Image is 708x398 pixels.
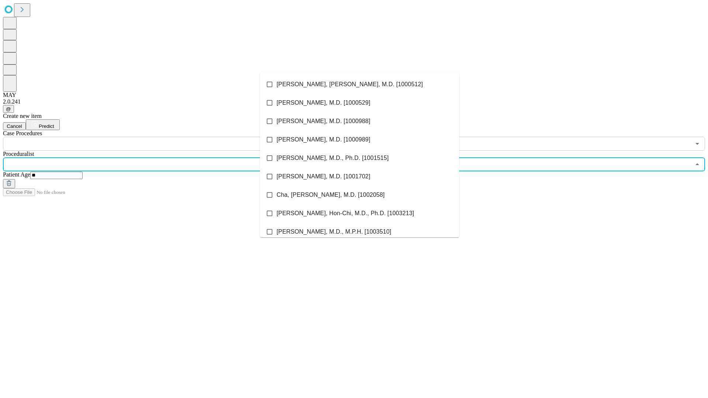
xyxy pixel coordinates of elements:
[3,113,42,119] span: Create new item
[692,159,702,170] button: Close
[692,139,702,149] button: Open
[3,171,30,178] span: Patient Age
[26,119,60,130] button: Predict
[277,191,385,199] span: Cha, [PERSON_NAME], M.D. [1002058]
[277,154,389,163] span: [PERSON_NAME], M.D., Ph.D. [1001515]
[277,209,414,218] span: [PERSON_NAME], Hon-Chi, M.D., Ph.D. [1003213]
[277,172,370,181] span: [PERSON_NAME], M.D. [1001702]
[277,98,370,107] span: [PERSON_NAME], M.D. [1000529]
[7,123,22,129] span: Cancel
[3,98,705,105] div: 2.0.241
[277,227,391,236] span: [PERSON_NAME], M.D., M.P.H. [1003510]
[6,106,11,112] span: @
[277,80,423,89] span: [PERSON_NAME], [PERSON_NAME], M.D. [1000512]
[3,122,26,130] button: Cancel
[277,117,370,126] span: [PERSON_NAME], M.D. [1000988]
[3,92,705,98] div: MAY
[39,123,54,129] span: Predict
[277,135,370,144] span: [PERSON_NAME], M.D. [1000989]
[3,105,14,113] button: @
[3,130,42,136] span: Scheduled Procedure
[3,151,34,157] span: Proceduralist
